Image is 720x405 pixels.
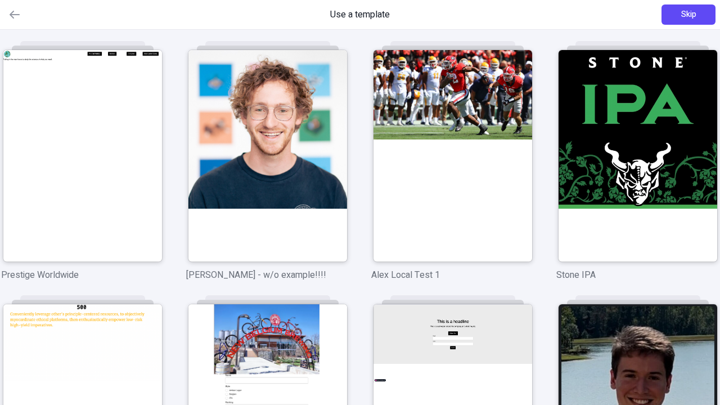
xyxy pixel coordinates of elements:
p: Prestige Worldwide [1,268,164,282]
span: Use a template [330,8,390,21]
p: Alex Local Test 1 [371,268,534,282]
p: [PERSON_NAME] - w/o example!!!! [186,268,349,282]
span: Skip [681,8,696,21]
p: Stone IPA [556,268,719,282]
button: Skip [661,4,715,25]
